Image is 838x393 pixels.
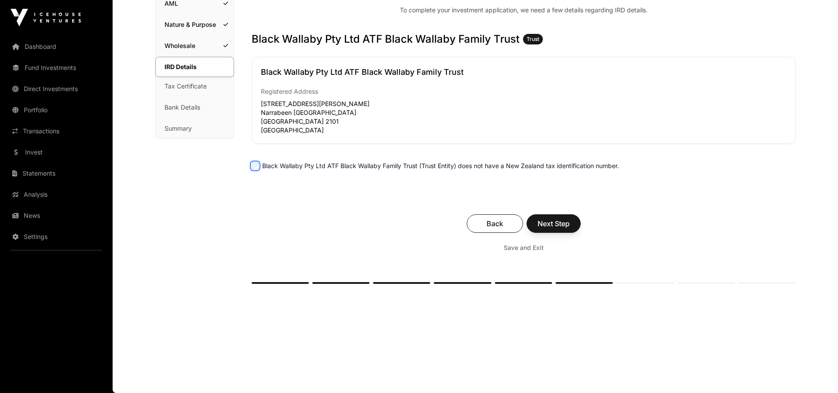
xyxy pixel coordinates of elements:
h2: Black Wallaby Pty Ltd ATF Black Wallaby Family Trust [261,66,787,78]
a: Fund Investments [7,58,106,77]
a: Statements [7,164,106,183]
a: Summary [156,119,234,138]
a: Bank Details [156,98,234,117]
span: Back [478,218,512,229]
label: Black Wallaby Pty Ltd ATF Black Wallaby Family Trust (Trust Entity) does not have a New Zealand t... [262,162,619,170]
a: Wholesale [156,36,234,55]
a: Invest [7,143,106,162]
p: Narrabeen [GEOGRAPHIC_DATA] [261,108,522,117]
p: [GEOGRAPHIC_DATA] 2101 [261,117,522,126]
p: [STREET_ADDRESS][PERSON_NAME] [261,99,522,108]
span: Save and Exit [504,243,544,252]
a: IRD Details [155,57,234,77]
span: Trust [527,36,539,43]
a: Direct Investments [7,79,106,99]
a: Dashboard [7,37,106,56]
button: Next Step [527,214,581,233]
a: Nature & Purpose [156,15,234,34]
span: Next Step [538,218,570,229]
button: Back [467,214,523,233]
h3: Black Wallaby Pty Ltd ATF Black Wallaby Family Trust [252,32,796,46]
a: Tax Certificate [156,77,234,96]
a: Portfolio [7,100,106,120]
a: Transactions [7,121,106,141]
img: Icehouse Ventures Logo [11,9,81,26]
p: [GEOGRAPHIC_DATA] [261,126,522,135]
button: Save and Exit [493,240,554,256]
a: Analysis [7,185,106,204]
a: Settings [7,227,106,246]
iframe: Chat Widget [794,351,838,393]
span: Registered Address [261,88,318,95]
a: News [7,206,106,225]
div: To complete your investment application, we need a few details regarding IRD details. [400,6,648,15]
